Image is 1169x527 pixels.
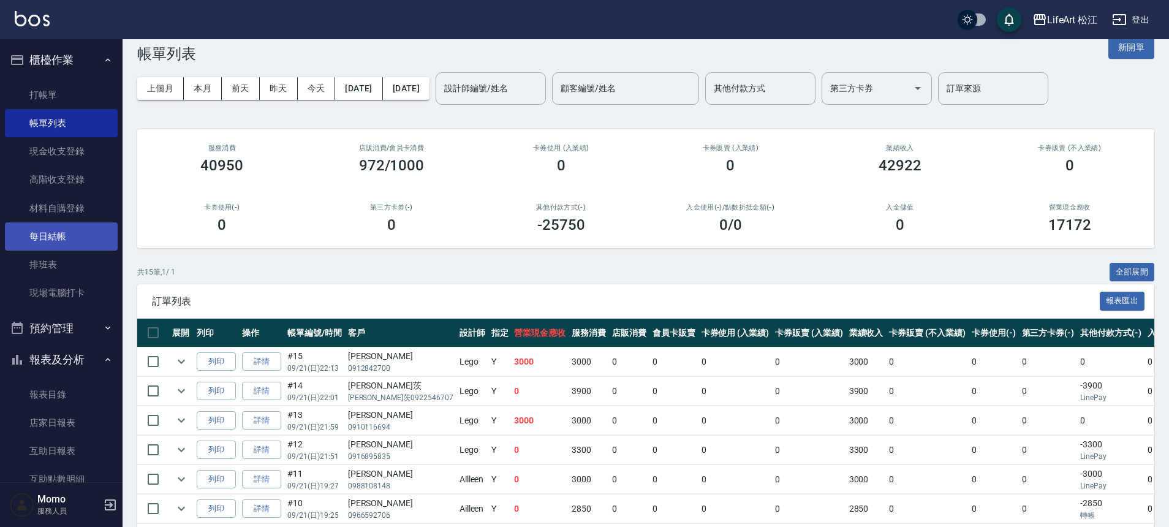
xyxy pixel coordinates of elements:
[609,319,649,347] th: 店販消費
[456,436,488,464] td: Lego
[284,495,345,523] td: #10
[886,465,968,494] td: 0
[569,406,609,435] td: 3000
[609,406,649,435] td: 0
[1047,12,1098,28] div: LifeArt 松江
[726,157,735,174] h3: 0
[348,392,453,403] p: [PERSON_NAME]茨0922546707
[969,377,1019,406] td: 0
[511,406,569,435] td: 3000
[772,495,846,523] td: 0
[284,436,345,464] td: #12
[772,347,846,376] td: 0
[287,363,342,374] p: 09/21 (日) 22:13
[649,495,698,523] td: 0
[348,468,453,480] div: [PERSON_NAME]
[698,319,773,347] th: 卡券使用 (入業績)
[239,319,284,347] th: 操作
[886,495,968,523] td: 0
[511,377,569,406] td: 0
[456,319,488,347] th: 設計師
[242,352,281,371] a: 詳情
[197,470,236,489] button: 列印
[1107,9,1154,31] button: 登出
[1019,377,1078,406] td: 0
[511,319,569,347] th: 營業現金應收
[287,392,342,403] p: 09/21 (日) 22:01
[348,438,453,451] div: [PERSON_NAME]
[772,377,846,406] td: 0
[335,77,382,100] button: [DATE]
[649,377,698,406] td: 0
[1080,480,1141,491] p: LinePay
[172,411,191,430] button: expand row
[348,409,453,422] div: [PERSON_NAME]
[1077,319,1144,347] th: 其他付款方式(-)
[5,222,118,251] a: 每日結帳
[197,382,236,401] button: 列印
[242,499,281,518] a: 詳情
[569,377,609,406] td: 3900
[5,109,118,137] a: 帳單列表
[660,203,801,211] h2: 入金使用(-) /點數折抵金額(-)
[569,347,609,376] td: 3000
[1077,406,1144,435] td: 0
[348,510,453,521] p: 0966592706
[488,406,512,435] td: Y
[456,465,488,494] td: Ailleen
[1080,510,1141,521] p: 轉帳
[15,11,50,26] img: Logo
[242,441,281,460] a: 詳情
[137,45,196,63] h3: 帳單列表
[772,319,846,347] th: 卡券販賣 (入業績)
[609,436,649,464] td: 0
[488,347,512,376] td: Y
[152,295,1100,308] span: 訂單列表
[287,480,342,491] p: 09/21 (日) 19:27
[1100,292,1145,311] button: 報表匯出
[1100,295,1145,306] a: 報表匯出
[348,379,453,392] div: [PERSON_NAME]茨
[348,480,453,491] p: 0988108148
[997,7,1021,32] button: save
[1108,36,1154,59] button: 新開單
[896,216,904,233] h3: 0
[1108,41,1154,53] a: 新開單
[242,382,281,401] a: 詳情
[491,203,631,211] h2: 其他付款方式(-)
[886,436,968,464] td: 0
[569,465,609,494] td: 3000
[1019,347,1078,376] td: 0
[772,465,846,494] td: 0
[200,157,243,174] h3: 40950
[1019,436,1078,464] td: 0
[383,77,429,100] button: [DATE]
[830,203,970,211] h2: 入金儲值
[284,406,345,435] td: #13
[969,347,1019,376] td: 0
[5,137,118,165] a: 現金收支登錄
[1110,263,1155,282] button: 全部展開
[969,319,1019,347] th: 卡券使用(-)
[830,144,970,152] h2: 業績收入
[846,347,887,376] td: 3000
[284,347,345,376] td: #15
[348,497,453,510] div: [PERSON_NAME]
[242,411,281,430] a: 詳情
[242,470,281,489] a: 詳情
[698,406,773,435] td: 0
[5,344,118,376] button: 報表及分析
[5,465,118,493] a: 互助點數明細
[137,77,184,100] button: 上個月
[5,194,118,222] a: 材料自購登錄
[5,437,118,465] a: 互助日報表
[649,436,698,464] td: 0
[609,465,649,494] td: 0
[719,216,742,233] h3: 0 /0
[348,350,453,363] div: [PERSON_NAME]
[284,465,345,494] td: #11
[1027,7,1103,32] button: LifeArt 松江
[649,347,698,376] td: 0
[511,495,569,523] td: 0
[260,77,298,100] button: 昨天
